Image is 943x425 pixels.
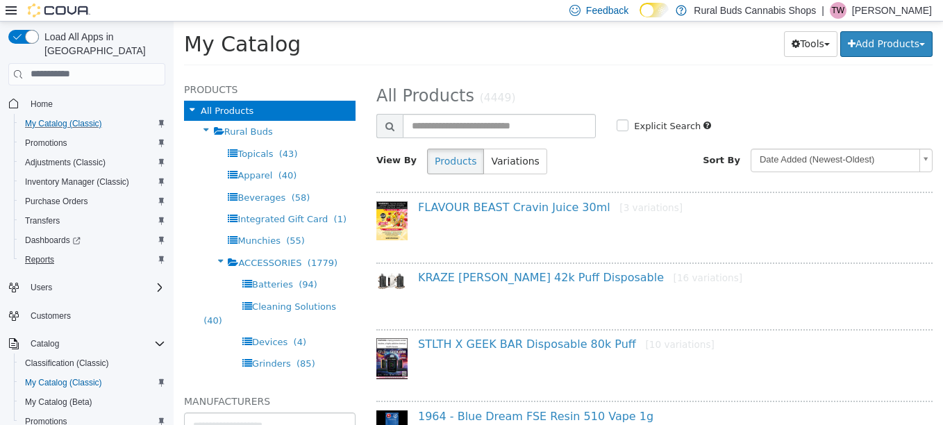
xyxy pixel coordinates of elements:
[19,193,165,210] span: Purchase Orders
[203,250,234,267] img: 150
[203,65,301,84] span: All Products
[203,180,234,219] img: 150
[19,394,165,410] span: My Catalog (Beta)
[852,2,932,19] p: [PERSON_NAME]
[78,280,162,290] span: Cleaning Solutions
[244,316,541,329] a: STLTH X GEEK BAR Disposable 80k Puff[10 variations]
[203,389,234,420] img: 150
[64,192,154,203] span: Integrated Gift Card
[610,10,664,35] button: Tools
[3,306,171,326] button: Customers
[19,251,165,268] span: Reports
[19,355,165,372] span: Classification (Classic)
[457,98,527,112] label: Explicit Search
[10,372,182,388] h5: Manufacturers
[10,60,182,76] h5: Products
[19,374,108,391] a: My Catalog (Classic)
[19,154,111,171] a: Adjustments (Classic)
[821,2,824,19] p: |
[160,192,173,203] span: (1)
[3,94,171,114] button: Home
[64,127,99,137] span: Topicals
[14,231,171,250] a: Dashboards
[123,337,142,347] span: (85)
[134,236,164,247] span: (1779)
[25,95,165,112] span: Home
[25,335,165,352] span: Catalog
[14,153,171,172] button: Adjustments (Classic)
[30,294,49,304] span: (40)
[64,214,106,224] span: Munchies
[64,171,112,181] span: Beverages
[39,30,165,58] span: Load All Apps in [GEOGRAPHIC_DATA]
[586,3,628,17] span: Feedback
[25,235,81,246] span: Dashboards
[10,10,127,35] span: My Catalog
[31,338,59,349] span: Catalog
[19,232,86,249] a: Dashboards
[577,127,759,151] a: Date Added (Newest-Oldest)
[25,397,92,408] span: My Catalog (Beta)
[25,137,67,149] span: Promotions
[253,127,310,153] button: Products
[25,157,106,168] span: Adjustments (Classic)
[19,374,165,391] span: My Catalog (Classic)
[306,70,342,83] small: (4449)
[25,96,58,112] a: Home
[244,179,509,192] a: FLAVOUR BEAST Cravin Juice 30ml[3 variations]
[28,3,90,17] img: Cova
[14,172,171,192] button: Inventory Manager (Classic)
[203,133,243,144] span: View By
[14,192,171,211] button: Purchase Orders
[25,358,109,369] span: Classification (Classic)
[25,254,54,265] span: Reports
[25,279,165,296] span: Users
[25,215,60,226] span: Transfers
[31,99,53,110] span: Home
[14,133,171,153] button: Promotions
[203,317,234,357] img: 150
[19,212,165,229] span: Transfers
[78,337,117,347] span: Grinders
[830,2,846,19] div: Tianna Wanders
[3,278,171,297] button: Users
[14,392,171,412] button: My Catalog (Beta)
[19,193,94,210] a: Purchase Orders
[19,115,165,132] span: My Catalog (Classic)
[25,377,102,388] span: My Catalog (Classic)
[667,10,759,35] button: Add Products
[25,335,65,352] button: Catalog
[78,258,119,268] span: Batteries
[19,251,60,268] a: Reports
[14,211,171,231] button: Transfers
[25,279,58,296] button: Users
[19,355,115,372] a: Classification (Classic)
[125,258,144,268] span: (94)
[446,181,509,192] small: [3 variations]
[19,212,65,229] a: Transfers
[25,176,129,187] span: Inventory Manager (Classic)
[14,114,171,133] button: My Catalog (Classic)
[244,388,480,401] a: 1964 - Blue Dream FSE Resin 510 Vape 1g
[14,250,171,269] button: Reports
[31,282,52,293] span: Users
[14,353,171,373] button: Classification (Classic)
[19,174,165,190] span: Inventory Manager (Classic)
[19,394,98,410] a: My Catalog (Beta)
[25,308,76,324] a: Customers
[529,133,567,144] span: Sort By
[640,3,669,17] input: Dark Mode
[25,118,102,129] span: My Catalog (Classic)
[19,115,108,132] a: My Catalog (Classic)
[19,135,165,151] span: Promotions
[578,128,740,149] span: Date Added (Newest-Oldest)
[3,334,171,353] button: Catalog
[832,2,845,19] span: TW
[105,149,124,159] span: (40)
[19,135,73,151] a: Promotions
[14,373,171,392] button: My Catalog (Classic)
[25,196,88,207] span: Purchase Orders
[112,214,131,224] span: (55)
[19,154,165,171] span: Adjustments (Classic)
